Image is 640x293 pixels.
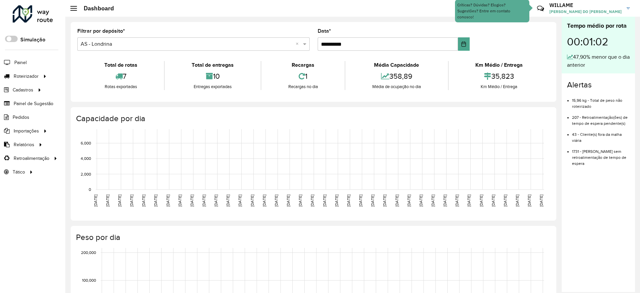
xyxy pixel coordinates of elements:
[395,195,399,207] text: [DATE]
[166,83,259,90] div: Entregas exportadas
[572,92,630,109] li: 15,96 kg - Total de peso não roteirizado
[572,109,630,126] li: 207 - Retroalimentação(ões) de tempo de espera pendente(s)
[263,61,343,69] div: Recargas
[82,278,96,283] text: 100,000
[458,37,470,51] button: Choose Date
[166,195,170,207] text: [DATE]
[250,195,254,207] text: [DATE]
[567,30,630,53] div: 00:01:02
[13,114,29,121] span: Pedidos
[491,195,495,207] text: [DATE]
[238,195,242,207] text: [DATE]
[298,195,302,207] text: [DATE]
[455,195,459,207] text: [DATE]
[503,195,507,207] text: [DATE]
[467,195,471,207] text: [DATE]
[129,195,134,207] text: [DATE]
[77,5,114,12] h2: Dashboard
[347,83,446,90] div: Média de ocupação no dia
[347,61,446,69] div: Média Capacidade
[89,187,91,192] text: 0
[81,156,91,161] text: 4,000
[450,61,548,69] div: Km Médio / Entrega
[226,195,230,207] text: [DATE]
[214,195,218,207] text: [DATE]
[13,86,33,93] span: Cadastros
[76,233,550,242] h4: Peso por dia
[178,195,182,207] text: [DATE]
[322,195,327,207] text: [DATE]
[382,195,387,207] text: [DATE]
[370,195,375,207] text: [DATE]
[105,195,110,207] text: [DATE]
[190,195,194,207] text: [DATE]
[549,2,622,8] h3: WILLAME
[141,195,146,207] text: [DATE]
[443,195,447,207] text: [DATE]
[334,195,339,207] text: [DATE]
[515,195,519,207] text: [DATE]
[527,195,531,207] text: [DATE]
[286,195,290,207] text: [DATE]
[263,83,343,90] div: Recargas no dia
[79,61,162,69] div: Total de rotas
[318,27,331,35] label: Data
[310,195,314,207] text: [DATE]
[567,80,630,90] h4: Alertas
[79,83,162,90] div: Rotas exportadas
[346,195,351,207] text: [DATE]
[419,195,423,207] text: [DATE]
[20,36,45,44] label: Simulação
[81,250,96,255] text: 200,000
[262,195,266,207] text: [DATE]
[76,114,550,123] h4: Capacidade por dia
[347,69,446,83] div: 358,89
[81,172,91,176] text: 2,000
[79,69,162,83] div: 7
[533,1,548,16] a: Contato Rápido
[166,69,259,83] div: 10
[407,195,411,207] text: [DATE]
[202,195,206,207] text: [DATE]
[274,195,278,207] text: [DATE]
[358,195,363,207] text: [DATE]
[567,21,630,30] div: Tempo médio por rota
[572,143,630,167] li: 1731 - [PERSON_NAME] sem retroalimentação de tempo de espera
[166,61,259,69] div: Total de entregas
[77,27,125,35] label: Filtrar por depósito
[81,141,91,145] text: 6,000
[450,69,548,83] div: 35,823
[14,127,39,134] span: Importações
[479,195,483,207] text: [DATE]
[431,195,435,207] text: [DATE]
[567,53,630,69] div: 47,90% menor que o dia anterior
[14,73,39,80] span: Roteirizador
[549,9,622,15] span: [PERSON_NAME] DO [PERSON_NAME]
[153,195,158,207] text: [DATE]
[14,59,27,66] span: Painel
[263,69,343,83] div: 1
[14,155,49,162] span: Retroalimentação
[14,141,34,148] span: Relatórios
[539,195,543,207] text: [DATE]
[296,40,301,48] span: Clear all
[450,83,548,90] div: Km Médio / Entrega
[13,169,25,176] span: Tático
[93,195,98,207] text: [DATE]
[14,100,53,107] span: Painel de Sugestão
[572,126,630,143] li: 43 - Cliente(s) fora da malha viária
[117,195,122,207] text: [DATE]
